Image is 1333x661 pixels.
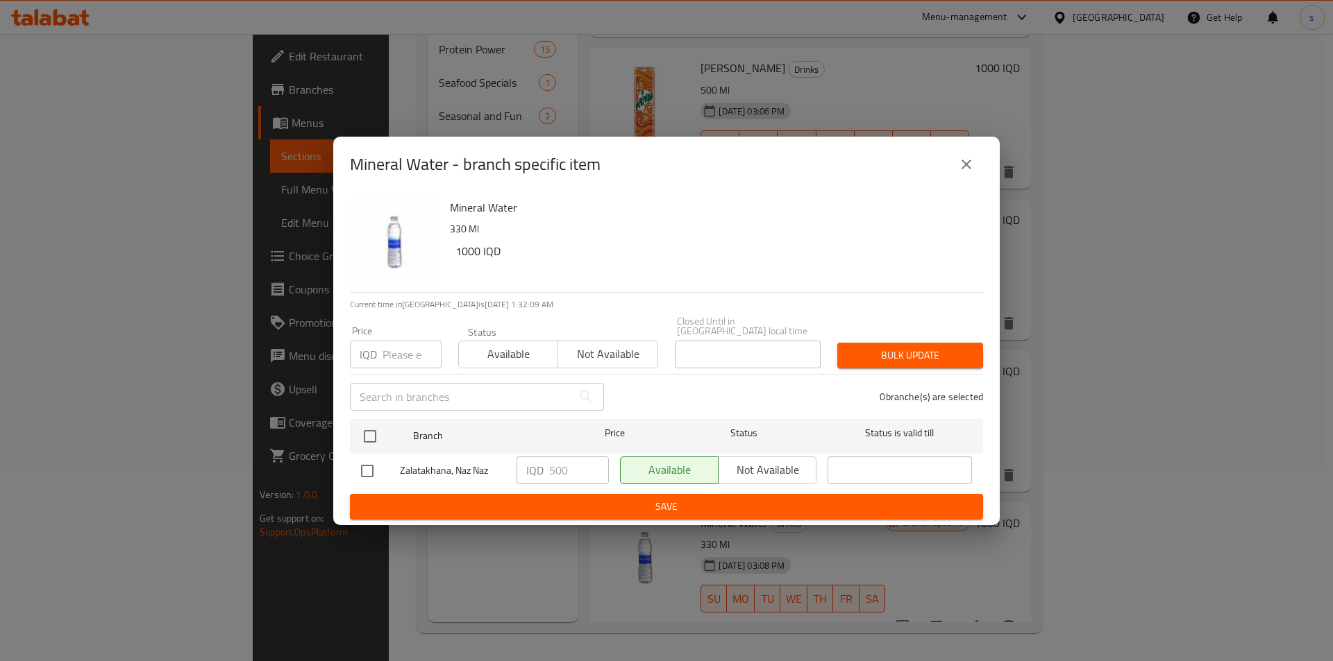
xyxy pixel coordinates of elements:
[672,424,816,442] span: Status
[400,462,505,479] span: Zalatakhana, Naz Naz
[350,298,983,311] p: Current time in [GEOGRAPHIC_DATA] is [DATE] 1:32:09 AM
[350,153,601,175] h2: Mineral Water - branch specific item
[413,427,557,445] span: Branch
[458,341,558,368] button: Available
[361,498,972,515] span: Save
[880,390,983,404] p: 0 branche(s) are selected
[455,241,972,261] h6: 1000 IQD
[350,494,983,520] button: Save
[828,424,972,442] span: Status is valid till
[557,341,657,368] button: Not available
[464,344,553,364] span: Available
[526,462,544,479] p: IQD
[383,341,442,368] input: Please enter price
[950,148,983,181] button: close
[450,221,972,238] p: 330 Ml
[848,347,972,364] span: Bulk update
[837,343,983,368] button: Bulk update
[350,198,439,286] img: Mineral Water
[564,344,652,364] span: Not available
[360,346,377,363] p: IQD
[549,456,609,484] input: Please enter price
[450,198,972,217] h6: Mineral Water
[350,383,572,411] input: Search in branches
[569,424,661,442] span: Price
